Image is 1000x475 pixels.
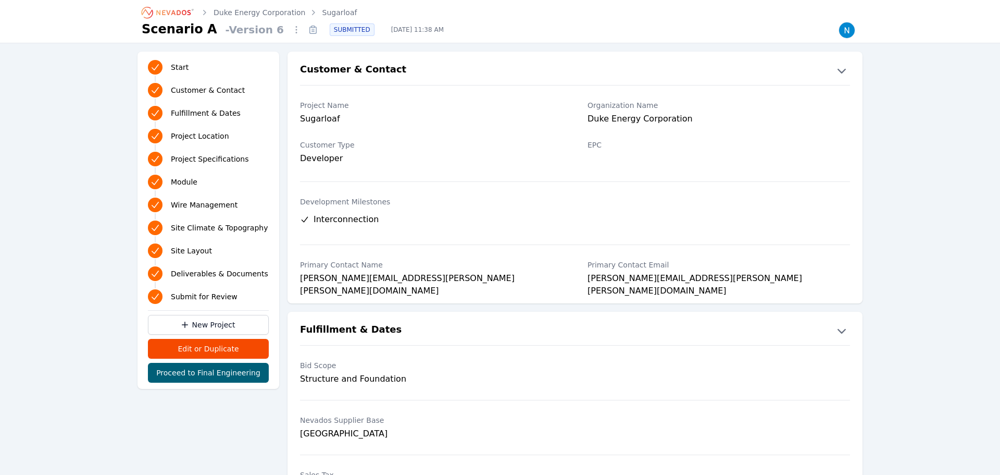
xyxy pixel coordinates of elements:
label: Primary Contact Name [300,260,562,270]
button: Customer & Contact [287,62,863,79]
div: Developer [300,152,562,165]
button: Fulfillment & Dates [287,322,863,339]
a: Sugarloaf [322,7,357,18]
span: Module [171,177,197,187]
label: Organization Name [587,100,850,111]
span: Site Climate & Topography [171,223,268,233]
span: Wire Management [171,200,238,210]
button: Proceed to Final Engineering [148,363,269,383]
label: Customer Type [300,140,562,150]
h2: Customer & Contact [300,62,406,79]
span: Fulfillment & Dates [171,108,241,118]
h1: Scenario A [142,21,217,38]
a: Duke Energy Corporation [214,7,306,18]
nav: Progress [148,58,269,306]
label: Primary Contact Email [587,260,850,270]
label: EPC [587,140,850,150]
div: [PERSON_NAME][EMAIL_ADDRESS][PERSON_NAME][PERSON_NAME][DOMAIN_NAME] [300,272,562,287]
button: Edit or Duplicate [148,339,269,359]
label: Project Name [300,100,562,111]
span: Project Location [171,131,229,141]
span: Project Specifications [171,154,249,164]
label: Development Milestones [300,197,850,207]
label: Nevados Supplier Base [300,415,562,425]
div: Duke Energy Corporation [587,113,850,127]
h2: Fulfillment & Dates [300,322,402,339]
div: Sugarloaf [300,113,562,127]
div: [GEOGRAPHIC_DATA] [300,428,562,440]
a: New Project [148,315,269,335]
span: Submit for Review [171,291,238,302]
div: Structure and Foundation [300,373,562,385]
div: [PERSON_NAME][EMAIL_ADDRESS][PERSON_NAME][PERSON_NAME][DOMAIN_NAME] [587,272,850,287]
span: - Version 6 [221,22,288,37]
span: Interconnection [314,213,379,226]
div: SUBMITTED [330,23,374,36]
span: Start [171,62,189,72]
span: [DATE] 11:38 AM [383,26,452,34]
span: Deliverables & Documents [171,269,268,279]
nav: Breadcrumb [142,4,357,21]
label: Bid Scope [300,360,562,371]
span: Customer & Contact [171,85,245,95]
span: Site Layout [171,246,212,256]
img: Nick Rompala [839,22,855,39]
